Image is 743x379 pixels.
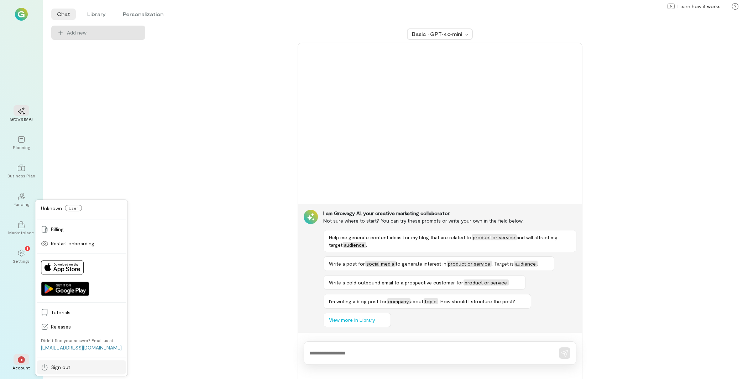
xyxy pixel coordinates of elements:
[51,309,122,316] span: Tutorials
[410,298,424,304] span: about
[41,282,89,296] img: Get it on Google Play
[7,173,35,178] div: Business Plan
[10,116,33,122] div: Growegy AI
[82,9,111,20] li: Library
[396,261,447,267] span: to generate interest in
[37,236,126,251] a: Restart onboarding
[9,215,34,241] a: Marketplace
[51,226,122,233] span: Billing
[9,230,35,235] div: Marketplace
[27,245,28,251] span: 1
[514,261,538,267] span: audience
[365,261,396,267] span: social media
[447,261,492,267] span: product or service
[324,217,576,224] div: Not sure where to start? You can try these prompts or write your own in the field below.
[67,29,140,36] span: Add new
[9,187,34,213] a: Funding
[324,294,531,309] button: I’m writing a blog post forcompanyabouttopic. How should I structure the post?
[329,279,464,285] span: Write a cold outbound email to a prospective customer for
[37,305,126,320] a: Tutorials
[65,205,82,211] span: User
[41,205,62,211] span: Unknown
[438,298,516,304] span: . How should I structure the post?
[329,316,375,324] span: View more in Library
[51,240,122,247] span: Restart onboarding
[424,298,438,304] span: topic
[472,234,517,240] span: product or service
[51,9,76,20] li: Chat
[13,365,30,370] div: Account
[324,210,576,217] div: I am Growegy AI, your creative marketing collaborator.
[9,244,34,269] a: Settings
[14,201,29,207] div: Funding
[51,323,122,330] span: Releases
[41,345,122,351] a: [EMAIL_ADDRESS][DOMAIN_NAME]
[387,298,410,304] span: company
[37,320,126,334] a: Releases
[464,279,509,285] span: product or service
[9,130,34,156] a: Planning
[324,256,554,271] button: Write a post forsocial mediato generate interest inproduct or service. Target isaudience.
[677,3,721,10] span: Learn how it works
[509,279,510,285] span: .
[329,234,472,240] span: Help me generate content ideas for my blog that are related to
[366,242,367,248] span: .
[324,230,576,252] button: Help me generate content ideas for my blog that are related toproduct or serviceand will attract ...
[51,364,122,371] span: Sign out
[324,313,391,327] button: View more in Library
[343,242,366,248] span: audience
[329,261,365,267] span: Write a post for
[329,234,558,248] span: and will attract my target
[9,159,34,184] a: Business Plan
[9,102,34,127] a: Growegy AI
[329,298,387,304] span: I’m writing a blog post for
[13,144,30,150] div: Planning
[9,351,34,376] div: *Account
[538,261,539,267] span: .
[412,31,463,38] div: Basic · GPT‑4o‑mini
[41,337,114,343] div: Didn’t find your answer? Email us at
[13,258,30,264] div: Settings
[37,222,126,236] a: Billing
[324,275,525,290] button: Write a cold outbound email to a prospective customer forproduct or service.
[492,261,514,267] span: . Target is
[41,260,84,274] img: Download on App Store
[117,9,169,20] li: Personalization
[37,360,126,374] a: Sign out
